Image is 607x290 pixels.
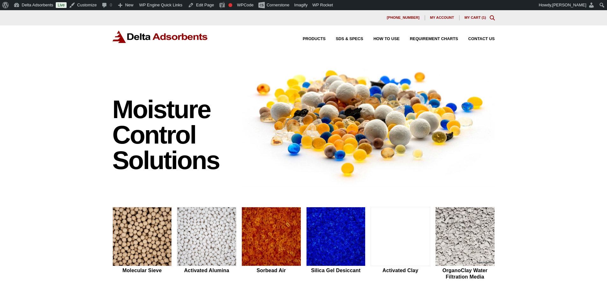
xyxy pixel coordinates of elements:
a: Contact Us [458,37,495,41]
h2: Silica Gel Desiccant [306,267,366,273]
span: How to Use [373,37,400,41]
a: [PHONE_NUMBER] [382,15,425,20]
a: Silica Gel Desiccant [306,207,366,281]
a: Molecular Sieve [112,207,172,281]
a: My account [425,15,459,20]
h2: OrganoClay Water Filtration Media [435,267,495,279]
h2: Molecular Sieve [112,267,172,273]
a: Live [56,2,67,8]
h2: Sorbead Air [242,267,301,273]
a: OrganoClay Water Filtration Media [435,207,495,281]
a: SDS & SPECS [326,37,363,41]
span: [PHONE_NUMBER] [387,16,420,19]
span: Contact Us [468,37,495,41]
span: 1 [483,16,485,19]
span: Requirement Charts [410,37,458,41]
span: My account [430,16,454,19]
div: Toggle Modal Content [490,15,495,20]
a: How to Use [363,37,400,41]
span: Products [303,37,326,41]
a: Requirement Charts [400,37,458,41]
span: [PERSON_NAME] [552,3,586,7]
a: Activated Clay [371,207,430,281]
img: Delta Adsorbents [112,31,208,43]
span: SDS & SPECS [336,37,363,41]
a: Products [293,37,326,41]
h2: Activated Clay [371,267,430,273]
a: Activated Alumina [177,207,236,281]
img: Image [242,58,495,187]
div: Focus keyphrase not set [228,3,232,7]
a: Sorbead Air [242,207,301,281]
h1: Moisture Control Solutions [112,97,235,173]
a: My Cart (1) [465,16,486,19]
h2: Activated Alumina [177,267,236,273]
